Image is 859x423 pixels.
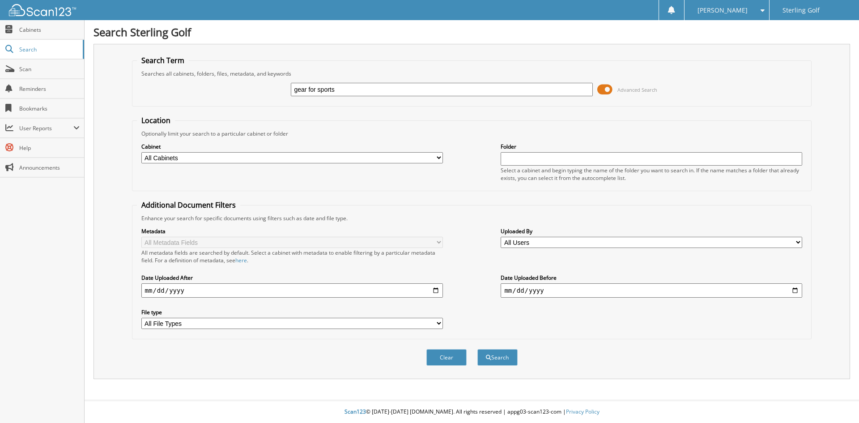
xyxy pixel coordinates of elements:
[141,227,443,235] label: Metadata
[501,227,802,235] label: Uploaded By
[137,130,807,137] div: Optionally limit your search to a particular cabinet or folder
[19,46,78,53] span: Search
[501,167,802,182] div: Select a cabinet and begin typing the name of the folder you want to search in. If the name match...
[501,143,802,150] label: Folder
[19,164,80,171] span: Announcements
[85,401,859,423] div: © [DATE]-[DATE] [DOMAIN_NAME]. All rights reserved | appg03-scan123-com |
[137,56,189,65] legend: Search Term
[9,4,76,16] img: scan123-logo-white.svg
[19,144,80,152] span: Help
[814,380,859,423] iframe: Chat Widget
[94,25,850,39] h1: Search Sterling Golf
[501,274,802,282] label: Date Uploaded Before
[141,274,443,282] label: Date Uploaded After
[19,124,73,132] span: User Reports
[19,85,80,93] span: Reminders
[19,105,80,112] span: Bookmarks
[141,283,443,298] input: start
[137,214,807,222] div: Enhance your search for specific documents using filters such as date and file type.
[426,349,467,366] button: Clear
[137,115,175,125] legend: Location
[141,143,443,150] label: Cabinet
[19,26,80,34] span: Cabinets
[501,283,802,298] input: end
[235,256,247,264] a: here
[19,65,80,73] span: Scan
[617,86,657,93] span: Advanced Search
[566,408,600,415] a: Privacy Policy
[141,249,443,264] div: All metadata fields are searched by default. Select a cabinet with metadata to enable filtering b...
[141,308,443,316] label: File type
[697,8,748,13] span: [PERSON_NAME]
[344,408,366,415] span: Scan123
[137,70,807,77] div: Searches all cabinets, folders, files, metadata, and keywords
[782,8,820,13] span: Sterling Golf
[137,200,240,210] legend: Additional Document Filters
[477,349,518,366] button: Search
